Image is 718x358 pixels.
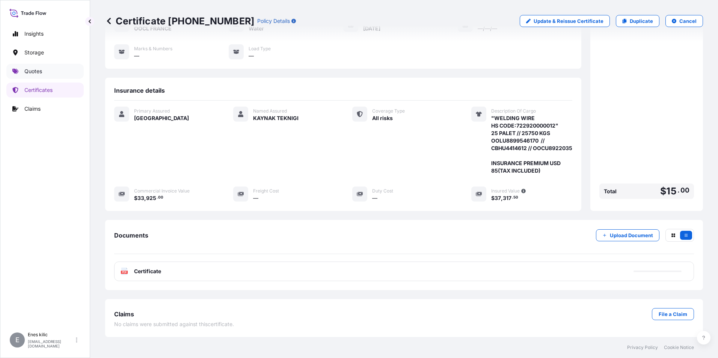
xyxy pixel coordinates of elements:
[679,17,697,25] p: Cancel
[491,196,495,201] span: $
[616,15,659,27] a: Duplicate
[512,196,513,199] span: .
[105,15,254,27] p: Certificate [PHONE_NUMBER]
[372,194,377,202] span: —
[652,308,694,320] a: File a Claim
[24,68,42,75] p: Quotes
[134,114,189,122] span: [GEOGRAPHIC_DATA]
[660,187,666,196] span: $
[372,188,393,194] span: Duty Cost
[6,101,84,116] a: Claims
[665,15,703,27] button: Cancel
[491,114,572,174] span: "WELDING WIRE HS CODE:722920000012" 25 PALET // 25750 KGS OOLU8899546170 // CBHU4414612 // OOCU89...
[134,52,139,60] span: —
[491,188,520,194] span: Insured Value
[372,114,393,122] span: All risks
[158,196,163,199] span: 00
[134,108,170,114] span: Primary Assured
[28,332,74,338] p: Enes kilic
[137,196,144,201] span: 33
[253,114,299,122] span: KAYNAK TEKNIGI
[24,30,44,38] p: Insights
[666,187,676,196] span: 15
[24,49,44,56] p: Storage
[134,46,172,52] span: Marks & Numbers
[604,188,617,195] span: Total
[6,64,84,79] a: Quotes
[28,339,74,348] p: [EMAIL_ADDRESS][DOMAIN_NAME]
[534,17,603,25] p: Update & Reissue Certificate
[114,320,234,328] span: No claims were submitted against this certificate .
[6,83,84,98] a: Certificates
[596,229,659,241] button: Upload Document
[659,310,687,318] p: File a Claim
[503,196,511,201] span: 317
[146,196,156,201] span: 925
[114,232,148,239] span: Documents
[122,271,127,274] text: PDF
[495,196,501,201] span: 37
[664,344,694,350] a: Cookie Notice
[627,344,658,350] a: Privacy Policy
[491,108,536,114] span: Description Of Cargo
[249,46,271,52] span: Load Type
[253,194,258,202] span: —
[630,17,653,25] p: Duplicate
[114,310,134,318] span: Claims
[520,15,610,27] a: Update & Reissue Certificate
[253,108,287,114] span: Named Assured
[134,196,137,201] span: $
[24,105,41,113] p: Claims
[134,188,190,194] span: Commercial Invoice Value
[144,196,146,201] span: ,
[680,188,689,193] span: 00
[134,268,161,275] span: Certificate
[677,188,680,193] span: .
[24,86,53,94] p: Certificates
[15,336,20,344] span: E
[610,232,653,239] p: Upload Document
[513,196,518,199] span: 50
[6,45,84,60] a: Storage
[372,108,405,114] span: Coverage Type
[253,188,279,194] span: Freight Cost
[157,196,158,199] span: .
[501,196,503,201] span: ,
[114,87,165,94] span: Insurance details
[6,26,84,41] a: Insights
[249,52,254,60] span: —
[257,17,290,25] p: Policy Details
